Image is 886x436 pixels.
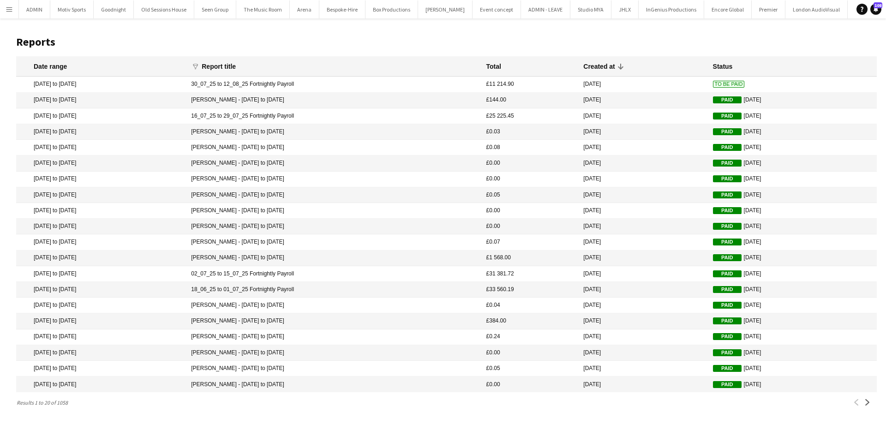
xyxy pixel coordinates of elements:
[186,361,481,376] mat-cell: [PERSON_NAME] - [DATE] to [DATE]
[579,298,708,313] mat-cell: [DATE]
[579,361,708,376] mat-cell: [DATE]
[579,140,708,155] mat-cell: [DATE]
[482,282,579,298] mat-cell: £33 560.19
[579,251,708,266] mat-cell: [DATE]
[16,187,186,203] mat-cell: [DATE] to [DATE]
[186,203,481,219] mat-cell: [PERSON_NAME] - [DATE] to [DATE]
[713,286,742,293] span: Paid
[874,2,882,8] span: 108
[482,187,579,203] mat-cell: £0.05
[16,140,186,155] mat-cell: [DATE] to [DATE]
[186,140,481,155] mat-cell: [PERSON_NAME] - [DATE] to [DATE]
[708,329,877,345] mat-cell: [DATE]
[579,376,708,392] mat-cell: [DATE]
[16,124,186,140] mat-cell: [DATE] to [DATE]
[482,172,579,187] mat-cell: £0.00
[713,270,742,277] span: Paid
[186,219,481,234] mat-cell: [PERSON_NAME] - [DATE] to [DATE]
[579,203,708,219] mat-cell: [DATE]
[713,144,742,151] span: Paid
[482,376,579,392] mat-cell: £0.00
[521,0,570,18] button: ADMIN - LEAVE
[713,349,742,356] span: Paid
[16,93,186,108] mat-cell: [DATE] to [DATE]
[708,219,877,234] mat-cell: [DATE]
[713,191,742,198] span: Paid
[583,62,623,71] div: Created at
[713,207,742,214] span: Paid
[16,361,186,376] mat-cell: [DATE] to [DATE]
[708,187,877,203] mat-cell: [DATE]
[579,266,708,282] mat-cell: [DATE]
[186,266,481,282] mat-cell: 02_07_25 to 15_07_25 Fortnightly Payroll
[482,124,579,140] mat-cell: £0.03
[236,0,290,18] button: The Music Room
[708,345,877,361] mat-cell: [DATE]
[708,313,877,329] mat-cell: [DATE]
[713,254,742,261] span: Paid
[418,0,473,18] button: [PERSON_NAME]
[16,329,186,345] mat-cell: [DATE] to [DATE]
[50,0,94,18] button: Motiv Sports
[186,187,481,203] mat-cell: [PERSON_NAME] - [DATE] to [DATE]
[16,298,186,313] mat-cell: [DATE] to [DATE]
[704,0,752,18] button: Encore Global
[16,282,186,298] mat-cell: [DATE] to [DATE]
[579,187,708,203] mat-cell: [DATE]
[16,399,72,406] span: Results 1 to 20 of 1058
[579,345,708,361] mat-cell: [DATE]
[94,0,134,18] button: Goodnight
[713,223,742,230] span: Paid
[752,0,785,18] button: Premier
[708,93,877,108] mat-cell: [DATE]
[713,81,745,88] span: To Be Paid
[713,160,742,167] span: Paid
[482,361,579,376] mat-cell: £0.05
[583,62,615,71] div: Created at
[579,93,708,108] mat-cell: [DATE]
[708,124,877,140] mat-cell: [DATE]
[713,113,742,119] span: Paid
[713,175,742,182] span: Paid
[482,345,579,361] mat-cell: £0.00
[579,219,708,234] mat-cell: [DATE]
[482,298,579,313] mat-cell: £0.04
[16,345,186,361] mat-cell: [DATE] to [DATE]
[186,282,481,298] mat-cell: 18_06_25 to 01_07_25 Fortnightly Payroll
[319,0,365,18] button: Bespoke-Hire
[713,128,742,135] span: Paid
[16,266,186,282] mat-cell: [DATE] to [DATE]
[482,77,579,92] mat-cell: £11 214.90
[579,313,708,329] mat-cell: [DATE]
[579,282,708,298] mat-cell: [DATE]
[579,234,708,250] mat-cell: [DATE]
[708,155,877,171] mat-cell: [DATE]
[186,345,481,361] mat-cell: [PERSON_NAME] - [DATE] to [DATE]
[186,77,481,92] mat-cell: 30_07_25 to 12_08_25 Fortnightly Payroll
[611,0,639,18] button: JHLX
[186,108,481,124] mat-cell: 16_07_25 to 29_07_25 Fortnightly Payroll
[708,203,877,219] mat-cell: [DATE]
[186,234,481,250] mat-cell: [PERSON_NAME] - [DATE] to [DATE]
[482,155,579,171] mat-cell: £0.00
[486,62,501,71] div: Total
[713,317,742,324] span: Paid
[186,251,481,266] mat-cell: [PERSON_NAME] - [DATE] to [DATE]
[482,266,579,282] mat-cell: £31 381.72
[708,108,877,124] mat-cell: [DATE]
[202,62,244,71] div: Report title
[870,4,881,15] a: 108
[713,62,733,71] div: Status
[202,62,236,71] div: Report title
[134,0,194,18] button: Old Sessions House
[482,203,579,219] mat-cell: £0.00
[16,376,186,392] mat-cell: [DATE] to [DATE]
[186,329,481,345] mat-cell: [PERSON_NAME] - [DATE] to [DATE]
[482,329,579,345] mat-cell: £0.24
[570,0,611,18] button: Studio MYA
[482,234,579,250] mat-cell: £0.07
[482,108,579,124] mat-cell: £25 225.45
[365,0,418,18] button: Box Productions
[482,140,579,155] mat-cell: £0.08
[16,313,186,329] mat-cell: [DATE] to [DATE]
